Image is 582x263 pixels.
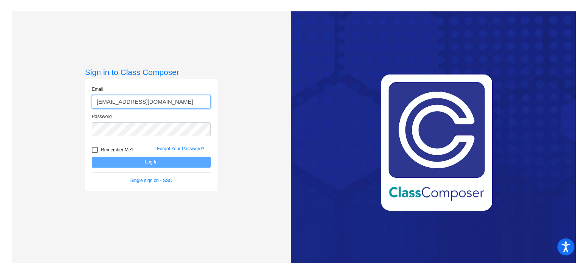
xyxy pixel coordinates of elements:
[85,67,217,77] h3: Sign in to Class Composer
[92,157,211,168] button: Log In
[157,146,204,151] a: Forgot Your Password?
[130,178,172,183] a: Single sign on - SSO
[92,86,103,93] label: Email
[101,145,133,154] span: Remember Me?
[92,113,112,120] label: Password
